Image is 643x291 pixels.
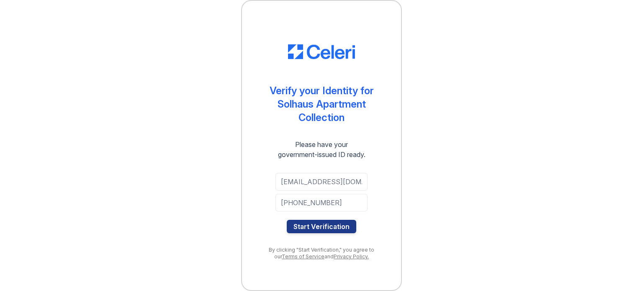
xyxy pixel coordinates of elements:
[263,139,381,160] div: Please have your government-issued ID ready.
[287,220,356,233] button: Start Verification
[282,253,324,260] a: Terms of Service
[288,44,355,59] img: CE_Logo_Blue-a8612792a0a2168367f1c8372b55b34899dd931a85d93a1a3d3e32e68fde9ad4.png
[334,253,369,260] a: Privacy Policy.
[275,173,368,191] input: Email
[259,247,384,260] div: By clicking "Start Verification," you agree to our and
[275,194,368,211] input: Phone
[259,84,384,124] div: Verify your Identity for Solhaus Apartment Collection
